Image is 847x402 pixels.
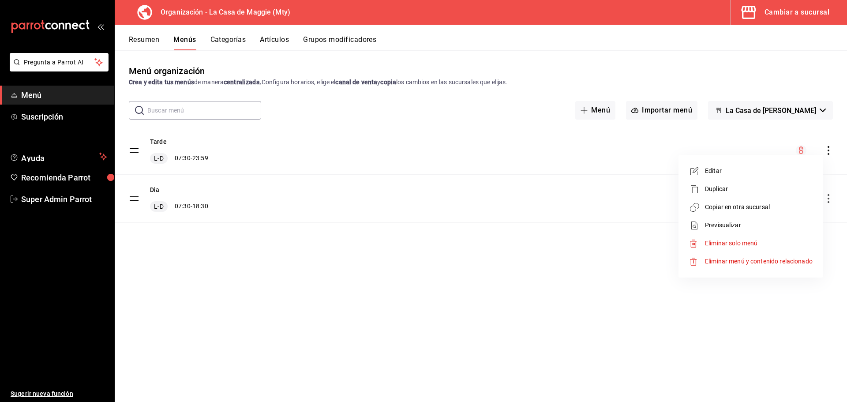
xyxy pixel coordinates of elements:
[705,221,813,230] span: Previsualizar
[705,258,813,265] span: Eliminar menú y contenido relacionado
[705,166,813,176] span: Editar
[705,240,757,247] span: Eliminar solo menú
[705,203,813,212] span: Copiar en otra sucursal
[705,184,813,194] span: Duplicar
